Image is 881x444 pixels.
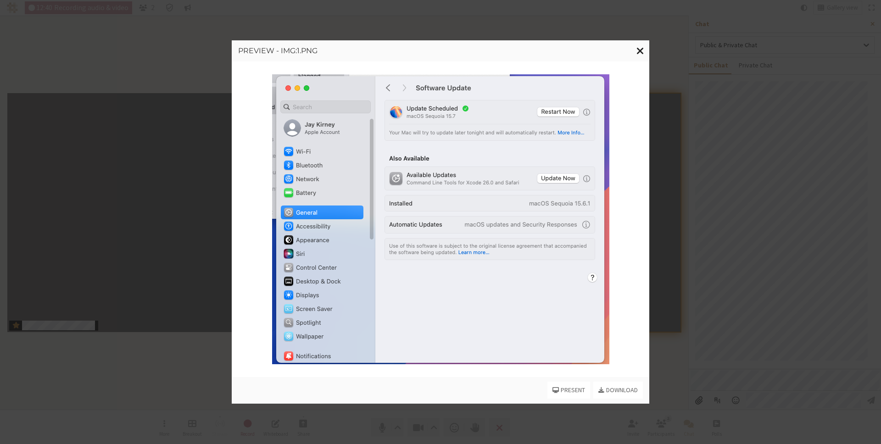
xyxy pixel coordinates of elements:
[238,47,643,55] h3: Preview - img:1.png
[547,382,590,399] button: Present
[631,40,649,61] button: Close modal
[245,74,636,364] button: img:1.png
[593,382,643,399] a: Download
[272,74,609,364] img: img:1.png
